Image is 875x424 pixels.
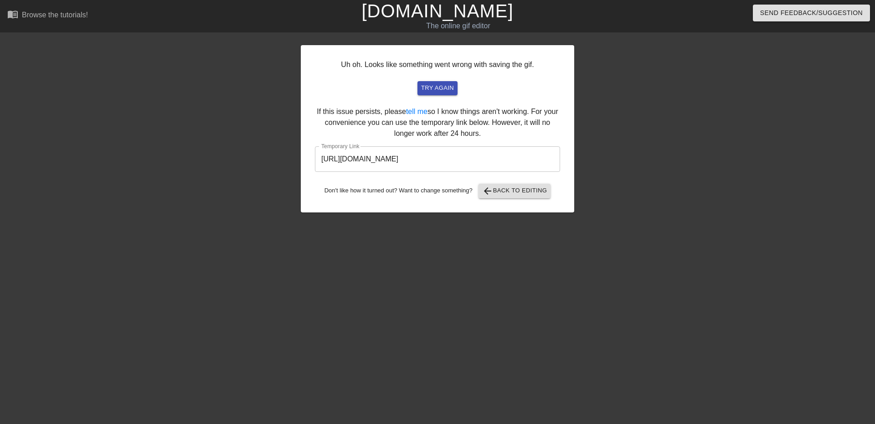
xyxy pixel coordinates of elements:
[482,186,493,196] span: arrow_back
[417,81,458,95] button: try again
[421,83,454,93] span: try again
[7,9,88,23] a: Browse the tutorials!
[296,21,620,31] div: The online gif editor
[760,7,863,19] span: Send Feedback/Suggestion
[482,186,547,196] span: Back to Editing
[406,108,427,115] a: tell me
[479,184,551,198] button: Back to Editing
[22,11,88,19] div: Browse the tutorials!
[315,146,560,172] input: bare
[753,5,870,21] button: Send Feedback/Suggestion
[361,1,513,21] a: [DOMAIN_NAME]
[301,45,574,212] div: Uh oh. Looks like something went wrong with saving the gif. If this issue persists, please so I k...
[315,184,560,198] div: Don't like how it turned out? Want to change something?
[7,9,18,20] span: menu_book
